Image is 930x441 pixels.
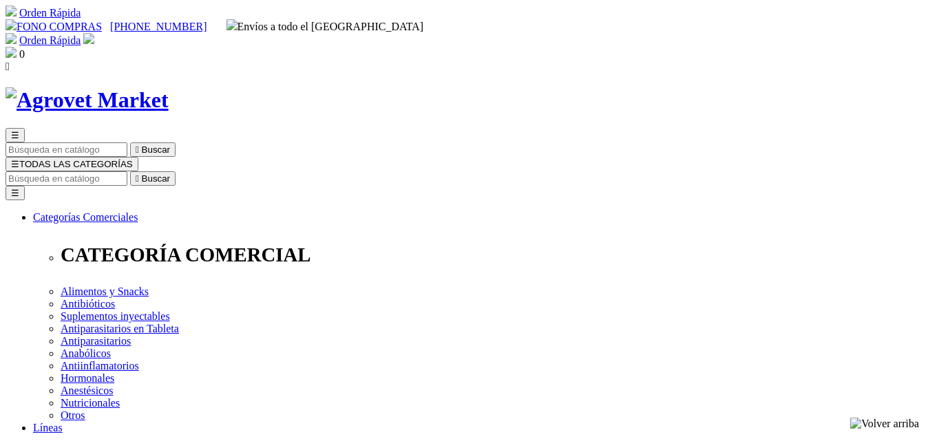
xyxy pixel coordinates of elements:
[11,159,19,169] span: ☰
[130,171,176,186] button:  Buscar
[6,171,127,186] input: Buscar
[19,34,81,46] a: Orden Rápida
[6,21,102,32] a: FONO COMPRAS
[6,128,25,142] button: ☰
[61,323,179,334] a: Antiparasitarios en Tableta
[61,409,85,421] a: Otros
[130,142,176,157] button:  Buscar
[6,47,17,58] img: shopping-bag.svg
[83,33,94,44] img: user.svg
[19,48,25,60] span: 0
[6,33,17,44] img: shopping-cart.svg
[142,144,170,155] span: Buscar
[61,372,114,384] a: Hormonales
[33,422,63,433] a: Líneas
[110,21,207,32] a: [PHONE_NUMBER]
[61,310,170,322] a: Suplementos inyectables
[136,173,139,184] i: 
[61,360,139,372] a: Antiinflamatorios
[142,173,170,184] span: Buscar
[11,130,19,140] span: ☰
[136,144,139,155] i: 
[6,186,25,200] button: ☰
[61,244,924,266] p: CATEGORÍA COMERCIAL
[61,286,149,297] a: Alimentos y Snacks
[226,19,237,30] img: delivery-truck.svg
[226,21,424,32] span: Envíos a todo el [GEOGRAPHIC_DATA]
[61,335,131,347] a: Antiparasitarios
[6,87,169,113] img: Agrovet Market
[6,6,17,17] img: shopping-cart.svg
[6,19,17,30] img: phone.svg
[61,385,113,396] a: Anestésicos
[6,157,138,171] button: ☰TODAS LAS CATEGORÍAS
[6,61,10,72] i: 
[33,211,138,223] a: Categorías Comerciales
[61,397,120,409] a: Nutricionales
[850,418,919,430] img: Volver arriba
[61,298,115,310] a: Antibióticos
[19,7,81,19] a: Orden Rápida
[61,347,111,359] a: Anabólicos
[83,34,94,46] a: Acceda a su cuenta de cliente
[6,142,127,157] input: Buscar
